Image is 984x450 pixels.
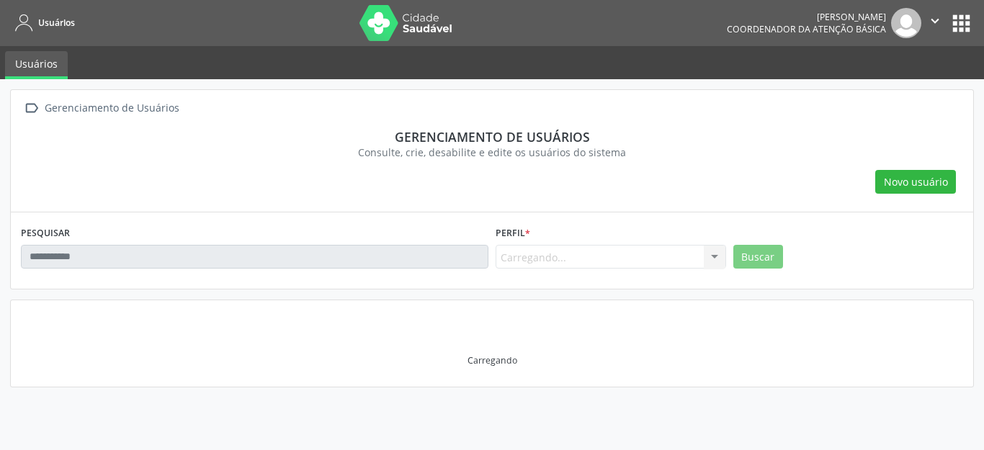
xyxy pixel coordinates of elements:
[5,51,68,79] a: Usuários
[733,245,783,269] button: Buscar
[875,170,956,194] button: Novo usuário
[42,98,182,119] div: Gerenciamento de Usuários
[727,23,886,35] span: Coordenador da Atenção Básica
[31,129,953,145] div: Gerenciamento de usuários
[10,11,75,35] a: Usuários
[949,11,974,36] button: apps
[38,17,75,29] span: Usuários
[31,145,953,160] div: Consulte, crie, desabilite e edite os usuários do sistema
[21,98,182,119] a:  Gerenciamento de Usuários
[496,222,530,245] label: Perfil
[927,13,943,29] i: 
[21,222,70,245] label: PESQUISAR
[891,8,921,38] img: img
[727,11,886,23] div: [PERSON_NAME]
[921,8,949,38] button: 
[468,354,517,366] div: Carregando
[884,174,948,189] span: Novo usuário
[21,98,42,119] i: 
